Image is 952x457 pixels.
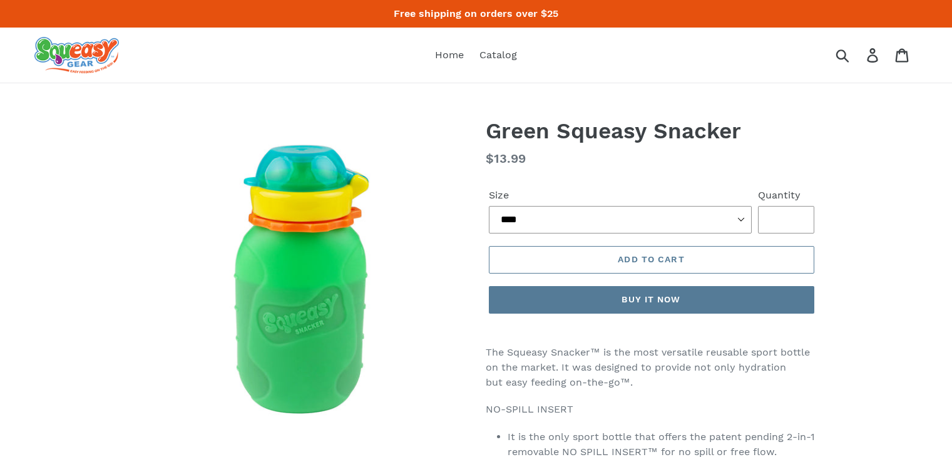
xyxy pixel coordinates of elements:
[479,49,517,61] span: Catalog
[435,49,464,61] span: Home
[489,246,814,274] button: Add to cart
[486,345,817,390] p: The Squeasy Snacker™ is the most versatile reusable sport bottle on the market. It was designed t...
[758,188,814,203] label: Quantity
[489,188,752,203] label: Size
[486,402,817,417] p: NO-SPILL INSERT
[473,46,523,64] a: Catalog
[486,151,526,166] span: $13.99
[486,118,817,144] h1: Green Squeasy Snacker
[489,286,814,314] button: Buy it now
[34,37,119,73] img: squeasy gear snacker portable food pouch
[618,254,684,264] span: Add to cart
[429,46,470,64] a: Home
[840,41,874,69] input: Search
